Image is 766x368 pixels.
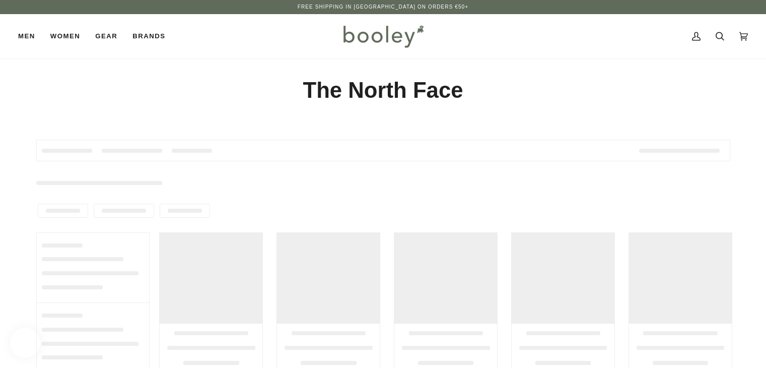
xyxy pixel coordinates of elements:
span: Gear [95,31,117,41]
h1: The North Face [36,77,730,104]
img: Booley [339,22,427,51]
iframe: Button to open loyalty program pop-up [10,328,40,358]
span: Women [50,31,80,41]
a: Men [18,14,43,58]
a: Women [43,14,88,58]
span: Men [18,31,35,41]
p: Free Shipping in [GEOGRAPHIC_DATA] on Orders €50+ [298,3,468,11]
a: Gear [88,14,125,58]
a: Brands [125,14,173,58]
span: Brands [132,31,165,41]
